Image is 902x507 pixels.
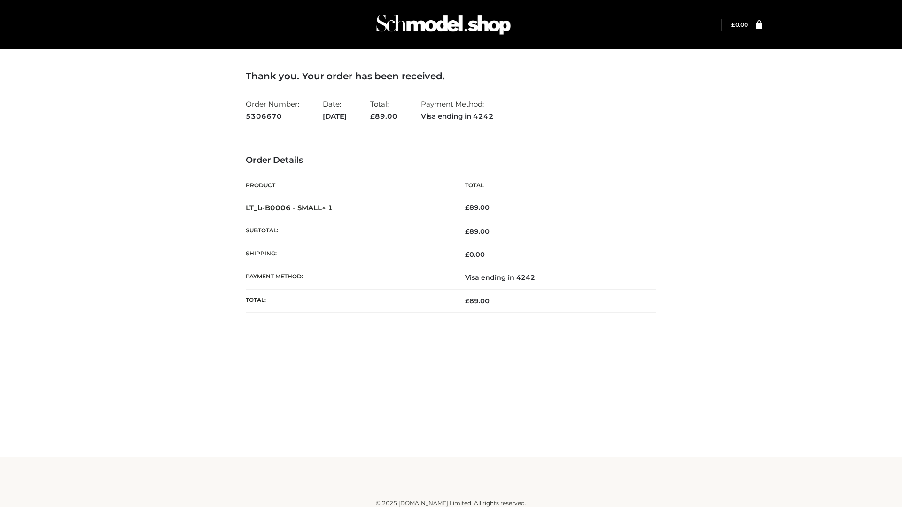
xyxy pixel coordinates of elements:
[465,203,490,212] bdi: 89.00
[465,203,469,212] span: £
[246,266,451,289] th: Payment method:
[246,289,451,312] th: Total:
[421,110,494,123] strong: Visa ending in 4242
[465,297,490,305] span: 89.00
[370,96,397,124] li: Total:
[370,112,375,121] span: £
[246,70,656,82] h3: Thank you. Your order has been received.
[465,297,469,305] span: £
[246,203,333,212] strong: LT_b-B0006 - SMALL
[731,21,748,28] a: £0.00
[465,227,469,236] span: £
[246,243,451,266] th: Shipping:
[246,110,299,123] strong: 5306670
[322,203,333,212] strong: × 1
[246,155,656,166] h3: Order Details
[465,250,485,259] bdi: 0.00
[465,227,490,236] span: 89.00
[323,96,347,124] li: Date:
[246,96,299,124] li: Order Number:
[246,175,451,196] th: Product
[370,112,397,121] span: 89.00
[451,266,656,289] td: Visa ending in 4242
[421,96,494,124] li: Payment Method:
[451,175,656,196] th: Total
[731,21,748,28] bdi: 0.00
[731,21,735,28] span: £
[323,110,347,123] strong: [DATE]
[246,220,451,243] th: Subtotal:
[465,250,469,259] span: £
[373,6,514,43] img: Schmodel Admin 964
